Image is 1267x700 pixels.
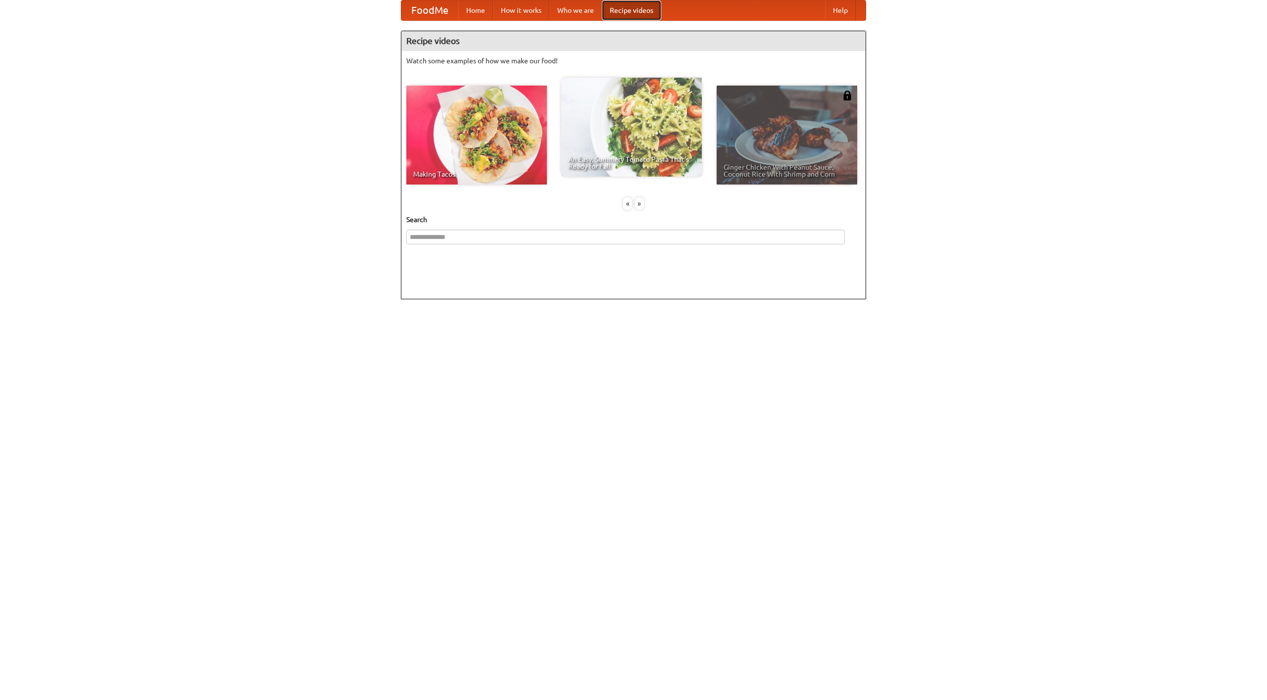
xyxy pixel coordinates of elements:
a: Who we are [549,0,602,20]
span: An Easy, Summery Tomato Pasta That's Ready for Fall [568,156,695,170]
a: Help [825,0,856,20]
div: » [635,197,644,210]
a: Home [458,0,493,20]
a: Making Tacos [406,86,547,185]
a: An Easy, Summery Tomato Pasta That's Ready for Fall [561,78,702,177]
span: Making Tacos [413,171,540,178]
a: How it works [493,0,549,20]
h5: Search [406,215,861,225]
a: FoodMe [401,0,458,20]
a: Recipe videos [602,0,661,20]
img: 483408.png [842,91,852,100]
h4: Recipe videos [401,31,866,51]
p: Watch some examples of how we make our food! [406,56,861,66]
div: « [623,197,632,210]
